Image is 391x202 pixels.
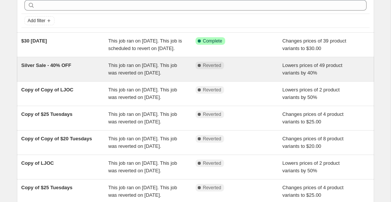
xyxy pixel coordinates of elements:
[21,87,74,93] span: Copy of Copy of LJOC
[282,185,344,198] span: Changes prices of 4 product variants to $25.00
[21,160,54,166] span: Copy of LJOC
[108,62,177,76] span: This job ran on [DATE]. This job was reverted on [DATE].
[282,62,343,76] span: Lowers prices of 49 product variants by 40%
[203,111,221,117] span: Reverted
[108,136,177,149] span: This job ran on [DATE]. This job was reverted on [DATE].
[108,160,177,173] span: This job ran on [DATE]. This job was reverted on [DATE].
[203,185,221,191] span: Reverted
[108,87,177,100] span: This job ran on [DATE]. This job was reverted on [DATE].
[21,38,47,44] span: $30 [DATE]
[21,62,71,68] span: Silver Sale - 40% OFF
[108,111,177,125] span: This job ran on [DATE]. This job was reverted on [DATE].
[282,38,346,51] span: Changes prices of 39 product variants to $30.00
[108,185,177,198] span: This job ran on [DATE]. This job was reverted on [DATE].
[282,160,339,173] span: Lowers prices of 2 product variants by 50%
[282,136,344,149] span: Changes prices of 8 product variants to $20.00
[28,18,45,24] span: Add filter
[203,62,221,68] span: Reverted
[24,16,55,25] button: Add filter
[203,87,221,93] span: Reverted
[203,160,221,166] span: Reverted
[203,136,221,142] span: Reverted
[108,38,182,51] span: This job ran on [DATE]. This job is scheduled to revert on [DATE].
[203,38,222,44] span: Complete
[21,111,73,117] span: Copy of $25 Tuesdays
[282,87,339,100] span: Lowers prices of 2 product variants by 50%
[21,136,92,141] span: Copy of Copy of $20 Tuesdays
[282,111,344,125] span: Changes prices of 4 product variants to $25.00
[21,185,73,190] span: Copy of $25 Tuesdays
